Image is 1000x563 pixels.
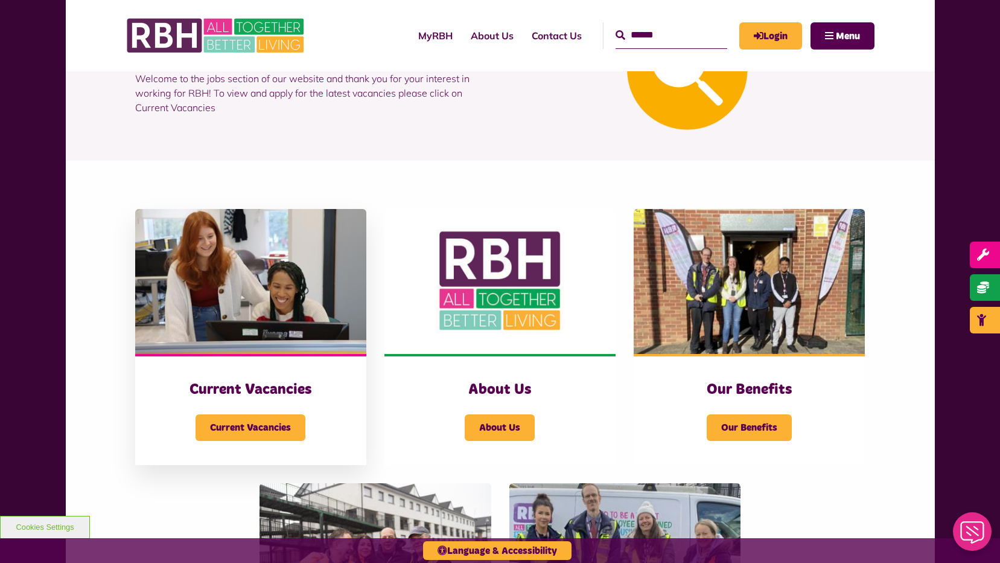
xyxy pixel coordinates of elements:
img: Dropinfreehold2 [634,209,865,354]
a: About Us [462,19,523,52]
a: Current Vacancies Current Vacancies [135,209,366,465]
span: Menu [836,31,860,41]
a: Contact Us [523,19,591,52]
button: Language & Accessibility [423,541,572,560]
img: IMG 1470 [135,209,366,354]
img: RBH [126,12,307,59]
button: Navigation [811,22,874,50]
h3: Current Vacancies [159,381,342,399]
iframe: Netcall Web Assistant for live chat [946,509,1000,563]
input: Search [616,22,727,48]
span: Our Benefits [707,414,792,441]
span: About Us [465,414,535,441]
span: Current Vacancies [196,414,305,441]
h3: Our Benefits [658,381,841,399]
p: Welcome to the jobs section of our website and thank you for your interest in working for RBH! To... [135,53,491,133]
img: RBH Logo Social Media 480X360 (1) [384,209,616,354]
a: Our Benefits Our Benefits [634,209,865,465]
a: About Us About Us [384,209,616,465]
h3: About Us [409,381,591,399]
a: MyRBH [409,19,462,52]
a: MyRBH [739,22,802,50]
